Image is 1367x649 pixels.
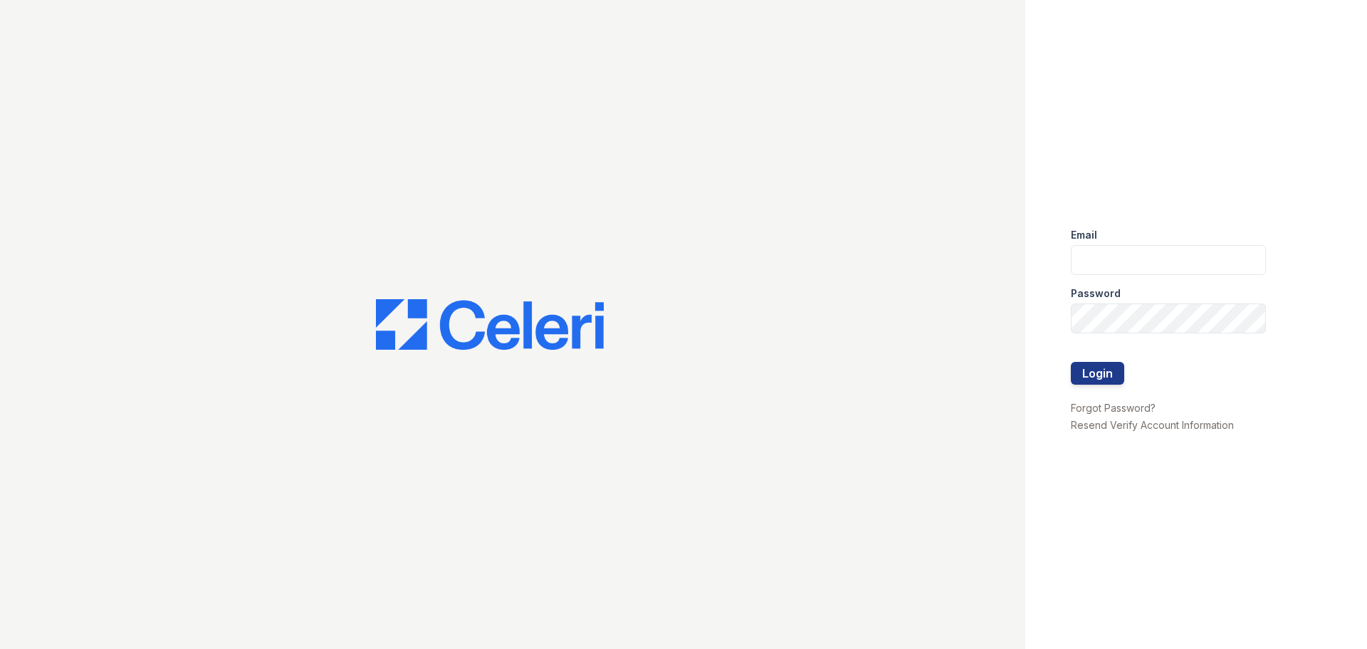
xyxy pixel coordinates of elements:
[1071,286,1121,301] label: Password
[1071,419,1234,431] a: Resend Verify Account Information
[376,299,604,351] img: CE_Logo_Blue-a8612792a0a2168367f1c8372b55b34899dd931a85d93a1a3d3e32e68fde9ad4.png
[1071,228,1097,242] label: Email
[1071,402,1156,414] a: Forgot Password?
[1071,362,1124,385] button: Login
